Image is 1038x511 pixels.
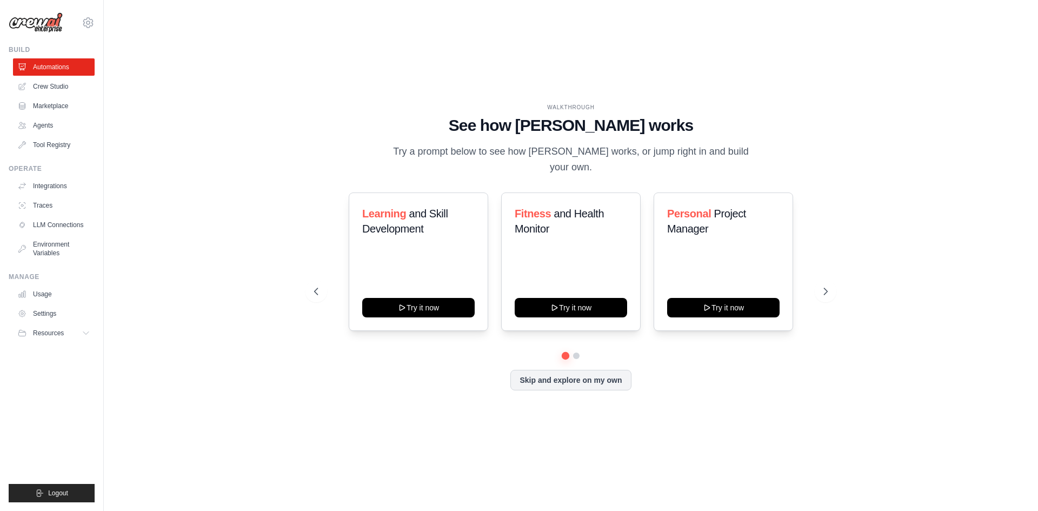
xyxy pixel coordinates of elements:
span: Resources [33,329,64,337]
a: Agents [13,117,95,134]
a: Settings [13,305,95,322]
h1: See how [PERSON_NAME] works [314,116,828,135]
span: Project Manager [667,208,746,235]
a: Environment Variables [13,236,95,262]
a: Traces [13,197,95,214]
a: Crew Studio [13,78,95,95]
span: Personal [667,208,711,220]
button: Try it now [515,298,627,317]
iframe: Chat Widget [984,459,1038,511]
p: Try a prompt below to see how [PERSON_NAME] works, or jump right in and build your own. [389,144,753,176]
a: Tool Registry [13,136,95,154]
button: Try it now [667,298,780,317]
div: Build [9,45,95,54]
div: Manage [9,273,95,281]
span: and Skill Development [362,208,448,235]
a: LLM Connections [13,216,95,234]
span: Learning [362,208,406,220]
span: Logout [48,489,68,497]
span: and Health Monitor [515,208,604,235]
button: Skip and explore on my own [510,370,631,390]
button: Logout [9,484,95,502]
button: Resources [13,324,95,342]
a: Marketplace [13,97,95,115]
div: Operate [9,164,95,173]
button: Try it now [362,298,475,317]
a: Integrations [13,177,95,195]
a: Usage [13,286,95,303]
div: WALKTHROUGH [314,103,828,111]
img: Logo [9,12,63,33]
span: Fitness [515,208,551,220]
a: Automations [13,58,95,76]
